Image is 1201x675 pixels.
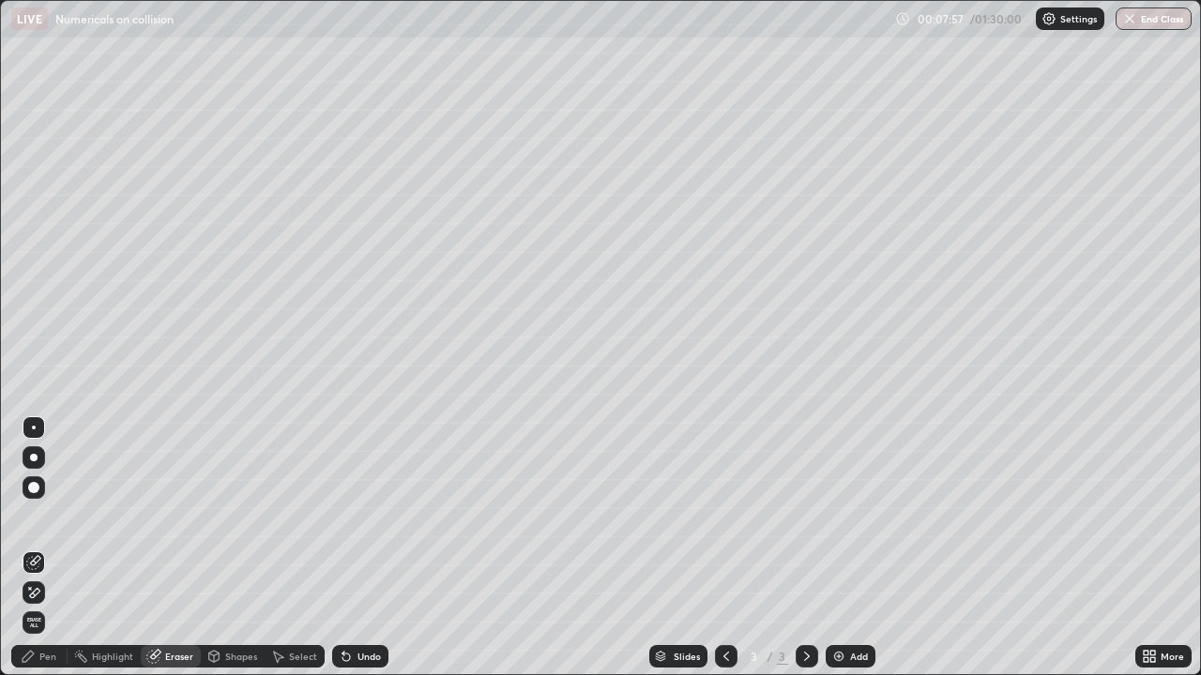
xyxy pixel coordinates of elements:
img: class-settings-icons [1041,11,1057,26]
img: add-slide-button [831,649,846,664]
span: Erase all [23,617,44,628]
p: LIVE [17,11,42,26]
button: End Class [1116,7,1192,30]
div: Add [850,652,868,661]
p: Settings [1060,14,1097,23]
div: 3 [745,651,764,662]
div: Pen [39,652,56,661]
div: 3 [777,648,788,665]
div: Shapes [225,652,257,661]
img: end-class-cross [1122,11,1137,26]
div: More [1161,652,1184,661]
div: Highlight [92,652,133,661]
div: Select [289,652,317,661]
div: Undo [357,652,381,661]
p: Numericals on collision [55,11,174,26]
div: / [768,651,773,662]
div: Eraser [165,652,193,661]
div: Slides [674,652,700,661]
